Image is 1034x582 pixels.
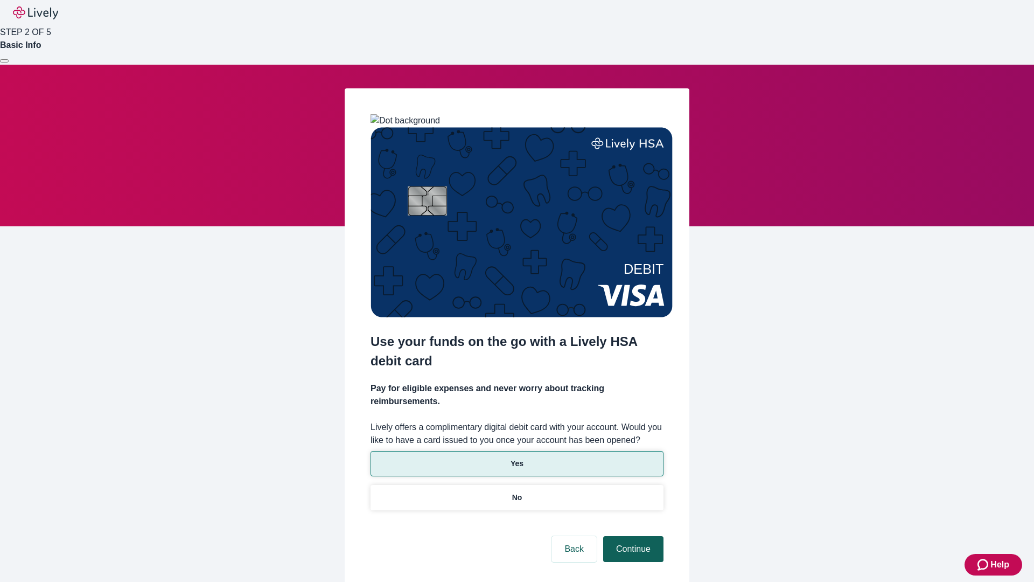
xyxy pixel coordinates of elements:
[965,554,1022,576] button: Zendesk support iconHelp
[512,492,522,503] p: No
[371,485,663,510] button: No
[977,558,990,571] svg: Zendesk support icon
[551,536,597,562] button: Back
[371,421,663,447] label: Lively offers a complimentary digital debit card with your account. Would you like to have a card...
[511,458,523,469] p: Yes
[990,558,1009,571] span: Help
[13,6,58,19] img: Lively
[371,127,673,317] img: Debit card
[371,451,663,476] button: Yes
[371,382,663,408] h4: Pay for eligible expenses and never worry about tracking reimbursements.
[371,332,663,371] h2: Use your funds on the go with a Lively HSA debit card
[371,114,440,127] img: Dot background
[603,536,663,562] button: Continue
